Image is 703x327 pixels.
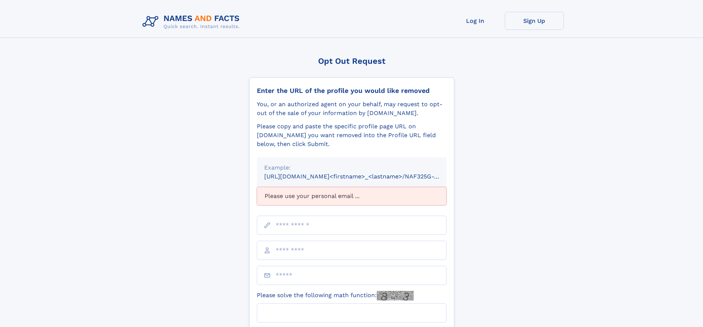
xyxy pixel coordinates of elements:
small: [URL][DOMAIN_NAME]<firstname>_<lastname>/NAF325G-xxxxxxxx [264,173,461,180]
label: Please solve the following math function: [257,291,414,300]
div: Enter the URL of the profile you would like removed [257,87,447,95]
img: Logo Names and Facts [139,12,246,32]
div: Example: [264,163,439,172]
div: Please copy and paste the specific profile page URL on [DOMAIN_NAME] you want removed into the Pr... [257,122,447,149]
div: Opt Out Request [249,56,454,66]
a: Sign Up [505,12,564,30]
div: Please use your personal email ... [257,187,447,205]
a: Log In [446,12,505,30]
div: You, or an authorized agent on your behalf, may request to opt-out of the sale of your informatio... [257,100,447,118]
